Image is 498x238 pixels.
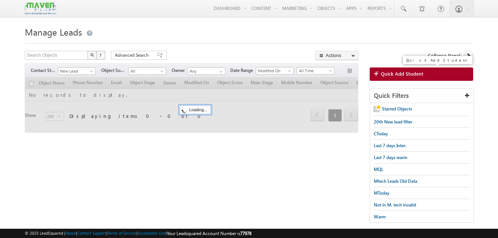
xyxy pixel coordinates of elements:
[128,67,166,75] a: All
[370,67,473,81] a: Quick Add Student
[25,26,82,38] span: Manage Leads
[256,67,294,75] a: Modified On
[129,68,164,75] span: All
[31,67,58,74] span: Contact Stage
[108,231,136,235] a: Terms of Service
[65,231,76,235] a: About
[374,214,386,219] span: Warm
[374,131,388,136] span: CToday
[370,89,474,103] div: Quick Filters
[188,67,225,75] input: Type to Search
[167,231,251,236] span: Your Leadsquared Account Number is
[96,51,105,60] button: ?
[25,230,251,237] span: © 2025 LeadSquared | | | | |
[297,67,332,74] span: All Time
[374,190,389,196] span: MToday
[240,231,251,236] span: 77978
[297,67,334,75] a: All Time
[58,68,93,75] span: New Lead
[77,231,106,235] a: Contact Support
[179,105,211,114] div: Loading...
[374,143,406,148] span: Last 7 days Inter.
[316,51,358,60] button: Actions
[172,67,188,74] span: Owner
[382,106,412,112] span: Starred Objects
[374,119,412,125] span: 20th New lead filter
[138,231,166,235] a: Acceptable Use
[374,166,383,172] span: MQL
[374,155,408,160] span: Last 7 days warm
[381,70,423,77] span: Quick Add Student
[256,67,291,74] span: Modified On
[230,67,256,74] span: Date Range
[99,52,103,58] span: ?
[101,67,128,74] span: Object Source
[215,68,225,75] a: Show All Items
[374,178,417,184] span: Mtech Leads Old Data
[406,58,469,62] div: Quick Add Student
[115,52,151,59] span: Advanced Search
[90,53,94,57] img: Search
[374,202,416,208] span: Not in M. tech invalid
[25,2,56,15] img: Custom Logo
[428,52,460,59] span: Collapse Panel
[58,67,96,75] a: New Lead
